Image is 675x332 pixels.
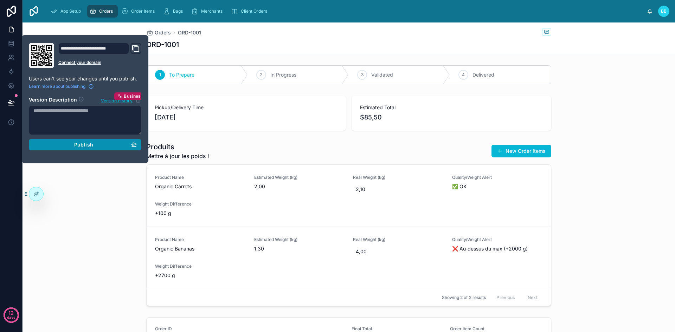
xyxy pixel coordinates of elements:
[229,5,272,18] a: Client Orders
[254,237,345,242] span: Estimated Weight (kg)
[58,43,141,68] div: Domain and Custom Link
[155,201,246,207] span: Weight Difference
[260,72,262,78] span: 2
[353,237,444,242] span: Real Weight (kg)
[146,40,179,50] h1: ORD-1001
[491,145,551,157] button: New Order Items
[101,97,133,104] span: Version history
[29,75,141,82] p: Users can't see your changes until you publish.
[371,71,393,78] span: Validated
[60,8,81,14] span: App Setup
[155,210,246,217] span: +100 g
[87,5,118,18] a: Orders
[146,152,209,160] span: Mettre à jour les poids !
[161,5,188,18] a: Bags
[29,96,77,104] h2: Version Description
[356,186,441,193] span: 2,10
[452,245,543,252] span: ❌ Au-dessus du max (+2000 g)
[270,71,296,78] span: In Progress
[29,84,85,89] span: Learn more about publishing
[124,93,143,99] span: Business
[147,227,551,289] a: Product NameOrganic BananasEstimated Weight (kg)1,30Real Weight (kg)4,00Quality/Weight Alert❌ Au-...
[360,104,543,111] span: Estimated Total
[254,175,345,180] span: Estimated Weight (kg)
[169,71,194,78] span: To Prepare
[45,4,647,19] div: scrollable content
[58,60,141,65] a: Connect your domain
[159,72,161,78] span: 1
[189,5,227,18] a: Merchants
[360,112,543,122] span: $85,50
[155,183,246,190] span: Organic Carrots
[49,5,86,18] a: App Setup
[29,84,94,89] a: Learn more about publishing
[241,8,267,14] span: Client Orders
[7,312,15,322] p: days
[155,263,246,269] span: Weight Difference
[146,142,209,152] h1: Produits
[462,72,465,78] span: 4
[254,245,345,252] span: 1,30
[147,165,551,227] a: Product NameOrganic CarrotsEstimated Weight (kg)2,00Real Weight (kg)2,10Quality/Weight Alert✅ OKW...
[146,29,171,36] a: Orders
[452,175,543,180] span: Quality/Weight Alert
[99,8,113,14] span: Orders
[472,71,494,78] span: Delivered
[450,326,484,331] span: Order Item Count
[8,310,14,317] p: 12
[155,272,246,279] span: +2700 g
[131,8,155,14] span: Order Items
[452,237,543,242] span: Quality/Weight Alert
[155,237,246,242] span: Product Name
[155,112,337,122] span: [DATE]
[155,104,337,111] span: Pickup/Delivery Time
[352,326,372,331] span: Final Total
[155,326,172,331] span: Order ID
[178,29,201,36] a: ORD-1001
[356,248,441,255] span: 4,00
[661,8,667,14] span: BB
[29,139,141,150] button: Publish
[442,295,486,300] span: Showing 2 of 2 results
[155,29,171,36] span: Orders
[155,245,246,252] span: Organic Bananas
[452,183,543,190] span: ✅ OK
[155,175,246,180] span: Product Name
[74,142,93,148] span: Publish
[28,6,39,17] img: App logo
[201,8,223,14] span: Merchants
[353,175,444,180] span: Real Weight (kg)
[101,96,141,104] button: Version historyBusiness
[361,72,364,78] span: 3
[254,183,345,190] span: 2,00
[119,5,160,18] a: Order Items
[173,8,183,14] span: Bags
